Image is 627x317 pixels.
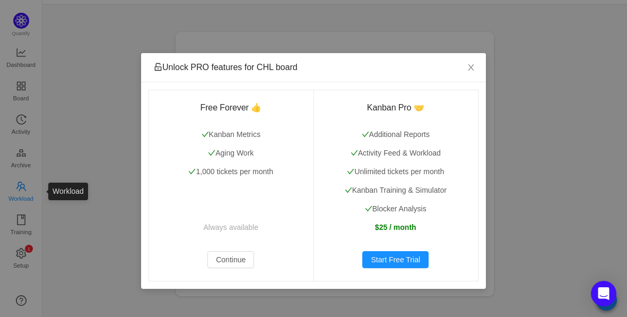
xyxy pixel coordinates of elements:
span: 1,000 tickets per month [188,167,273,176]
i: icon: check [365,205,372,212]
i: icon: close [467,63,475,72]
i: icon: check [202,131,209,138]
p: Aging Work [161,148,301,159]
p: Always available [161,222,301,233]
h3: Kanban Pro 🤝 [326,102,466,113]
p: Kanban Metrics [161,129,301,140]
div: Open Intercom Messenger [591,281,616,306]
i: icon: check [188,168,196,175]
i: icon: unlock [154,63,162,71]
i: icon: check [362,131,369,138]
i: icon: check [347,168,354,175]
h3: Free Forever 👍 [161,102,301,113]
p: Unlimited tickets per month [326,166,466,177]
p: Kanban Training & Simulator [326,185,466,196]
button: Continue [207,251,254,268]
strong: $25 / month [375,223,416,232]
i: icon: check [351,149,358,157]
button: Close [456,53,486,83]
button: Start Free Trial [362,251,429,268]
p: Additional Reports [326,129,466,140]
i: icon: check [345,186,352,194]
p: Blocker Analysis [326,203,466,215]
i: icon: check [208,149,215,157]
p: Activity Feed & Workload [326,148,466,159]
span: Unlock PRO features for CHL board [154,63,298,72]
